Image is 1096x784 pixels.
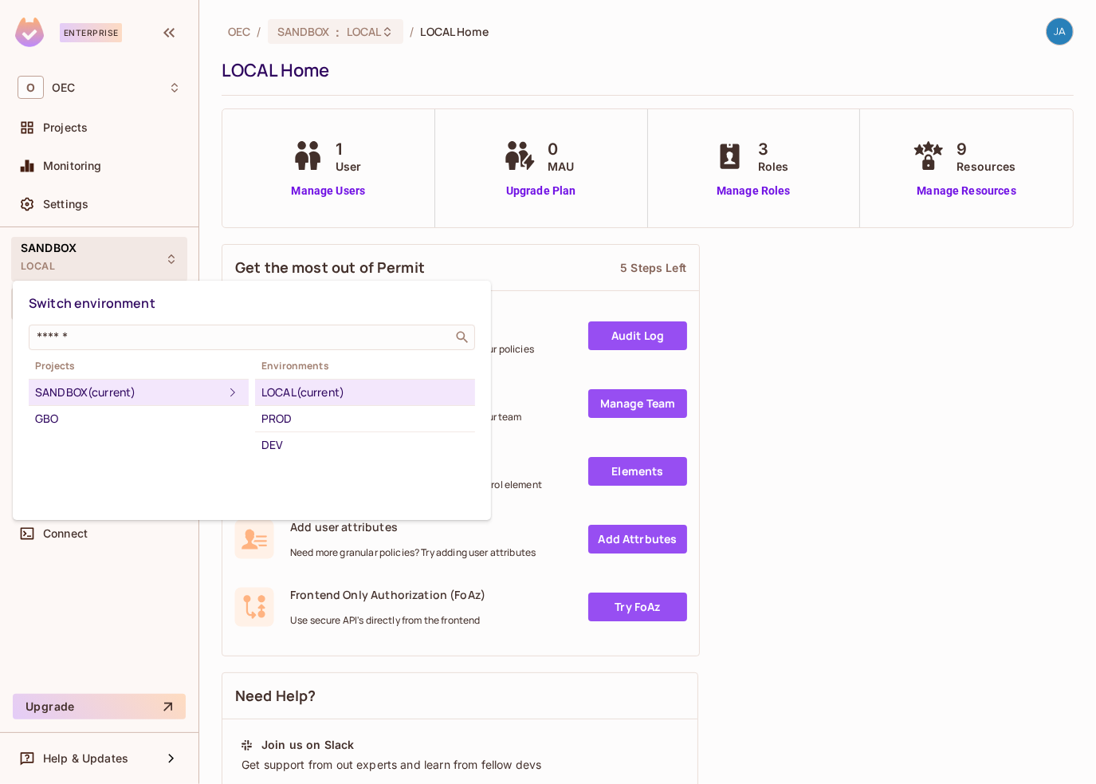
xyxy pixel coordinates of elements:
[29,360,249,372] span: Projects
[261,409,469,428] div: PROD
[255,360,475,372] span: Environments
[261,383,469,402] div: LOCAL (current)
[29,294,155,312] span: Switch environment
[35,409,242,428] div: GBO
[35,383,223,402] div: SANDBOX (current)
[261,435,469,455] div: DEV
